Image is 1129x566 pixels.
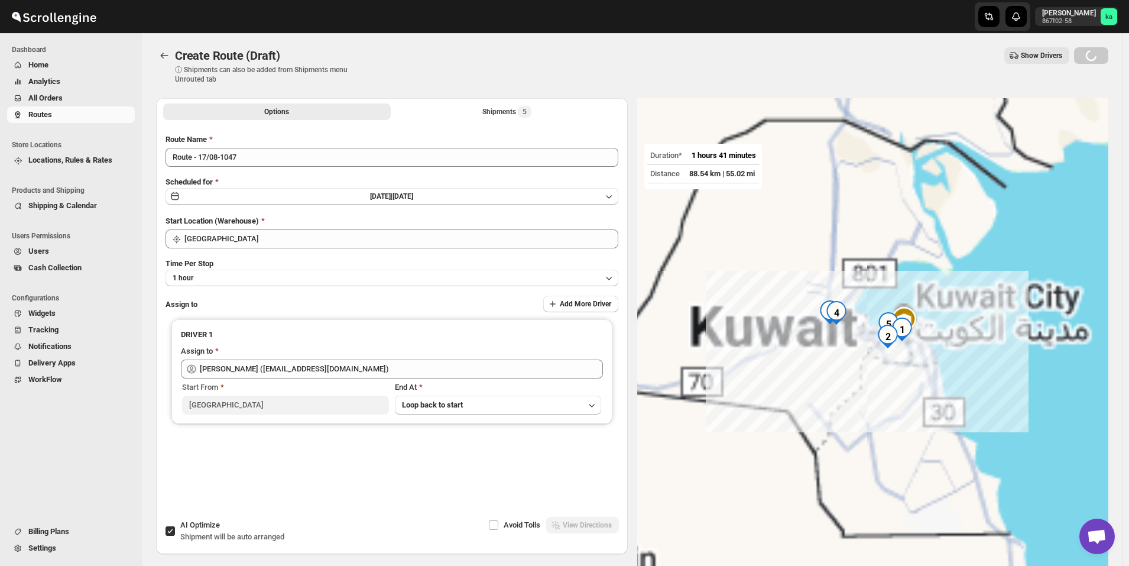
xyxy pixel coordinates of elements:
span: Products and Shipping [12,186,136,195]
div: Assign to [181,345,213,357]
span: AI Optimize [180,520,220,529]
span: Show Drivers [1021,51,1062,60]
button: Shipping & Calendar [7,198,135,214]
span: 88.54 km | 55.02 mi [689,169,755,178]
span: Assign to [166,300,197,309]
span: Start From [182,383,218,392]
button: User menu [1035,7,1118,26]
span: Loop back to start [402,400,463,409]
button: 1 hour [166,270,618,286]
button: All Orders [7,90,135,106]
span: Distance [650,169,680,178]
span: Shipment will be auto arranged [180,532,284,541]
span: Locations, Rules & Rates [28,156,112,164]
input: Search assignee [200,360,603,379]
button: Tracking [7,322,135,338]
span: [DATE] | [370,192,392,200]
button: Selected Shipments [393,104,621,120]
button: Delivery Apps [7,355,135,371]
img: ScrollEngine [9,2,98,31]
button: All Route Options [163,104,391,120]
span: Analytics [28,77,60,86]
button: [DATE]|[DATE] [166,188,618,205]
span: Avoid Tolls [504,520,540,529]
span: 1 hours 41 minutes [692,151,756,160]
button: Settings [7,540,135,557]
span: Home [28,60,48,69]
button: Users [7,243,135,260]
button: Add More Driver [543,296,618,312]
span: Cash Collection [28,263,82,272]
button: Home [7,57,135,73]
button: Locations, Rules & Rates [7,152,135,169]
p: [PERSON_NAME] [1042,8,1096,18]
span: Widgets [28,309,56,318]
button: Cash Collection [7,260,135,276]
div: 4 [820,296,853,329]
span: Dashboard [12,45,136,54]
span: Start Location (Warehouse) [166,216,259,225]
div: Shipments [482,106,531,118]
span: 1 hour [173,273,193,283]
div: End At [395,381,602,393]
p: ⓘ Shipments can also be added from Shipments menu Unrouted tab [175,65,361,84]
div: All Route Options [156,124,628,505]
button: WorkFlow [7,371,135,388]
button: Loop back to start [395,396,602,415]
div: 1 [885,313,919,346]
span: Delivery Apps [28,358,76,367]
text: ka [1105,13,1112,21]
span: Store Locations [12,140,136,150]
span: Duration* [650,151,682,160]
input: Search location [184,229,618,248]
span: Add More Driver [560,299,611,309]
a: Open chat [1079,519,1115,554]
span: Create Route (Draft) [175,48,280,63]
span: Billing Plans [28,527,69,536]
button: Show Drivers [1004,47,1069,64]
button: Notifications [7,338,135,355]
button: Widgets [7,305,135,322]
span: Scheduled for [166,177,213,186]
span: Settings [28,544,56,552]
span: Configurations [12,293,136,303]
span: Route Name [166,135,207,144]
h3: DRIVER 1 [181,329,603,341]
button: Billing Plans [7,523,135,540]
span: Users [28,247,49,255]
div: 3 [813,296,846,329]
span: Notifications [28,342,72,351]
span: All Orders [28,93,63,102]
span: 5 [523,107,527,117]
div: 5 [872,308,905,341]
span: Tracking [28,325,59,334]
span: [DATE] [392,192,413,200]
span: Shipping & Calendar [28,201,97,210]
span: Routes [28,110,52,119]
span: Options [264,107,289,117]
button: Routes [7,106,135,123]
input: Eg: Bengaluru Route [166,148,618,167]
span: Time Per Stop [166,259,213,268]
p: 867f02-58 [1042,18,1096,25]
span: WorkFlow [28,375,62,384]
div: 2 [871,320,904,353]
span: khaled alrashidi [1101,8,1117,25]
button: Analytics [7,73,135,90]
span: Users Permissions [12,231,136,241]
button: Routes [156,47,173,64]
